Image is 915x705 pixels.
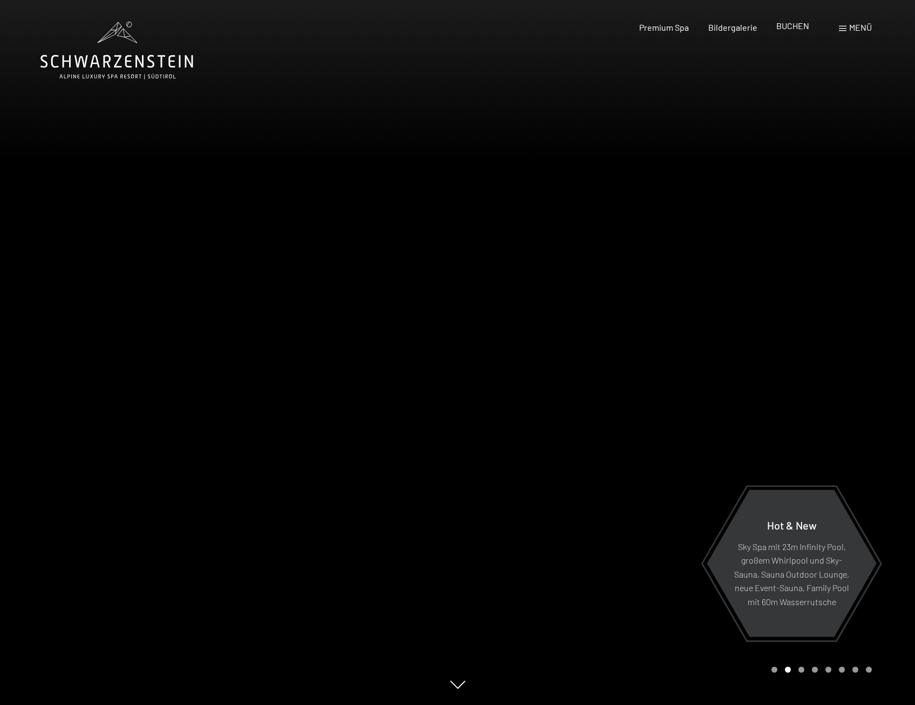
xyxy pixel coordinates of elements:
a: Premium Spa [639,22,689,32]
div: Carousel Page 7 [852,667,858,673]
div: Carousel Page 5 [825,667,831,673]
div: Carousel Page 4 [812,667,818,673]
span: Hot & New [767,518,817,531]
p: Sky Spa mit 23m Infinity Pool, großem Whirlpool und Sky-Sauna, Sauna Outdoor Lounge, neue Event-S... [733,539,850,608]
div: Carousel Page 2 (Current Slide) [785,667,791,673]
div: Carousel Page 3 [798,667,804,673]
a: BUCHEN [776,21,809,31]
span: Menü [849,22,872,32]
a: Bildergalerie [708,22,757,32]
div: Carousel Page 6 [839,667,845,673]
div: Carousel Page 8 [866,667,872,673]
a: Hot & New Sky Spa mit 23m Infinity Pool, großem Whirlpool und Sky-Sauna, Sauna Outdoor Lounge, ne... [706,489,877,638]
div: Carousel Page 1 [771,667,777,673]
div: Carousel Pagination [768,667,872,673]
